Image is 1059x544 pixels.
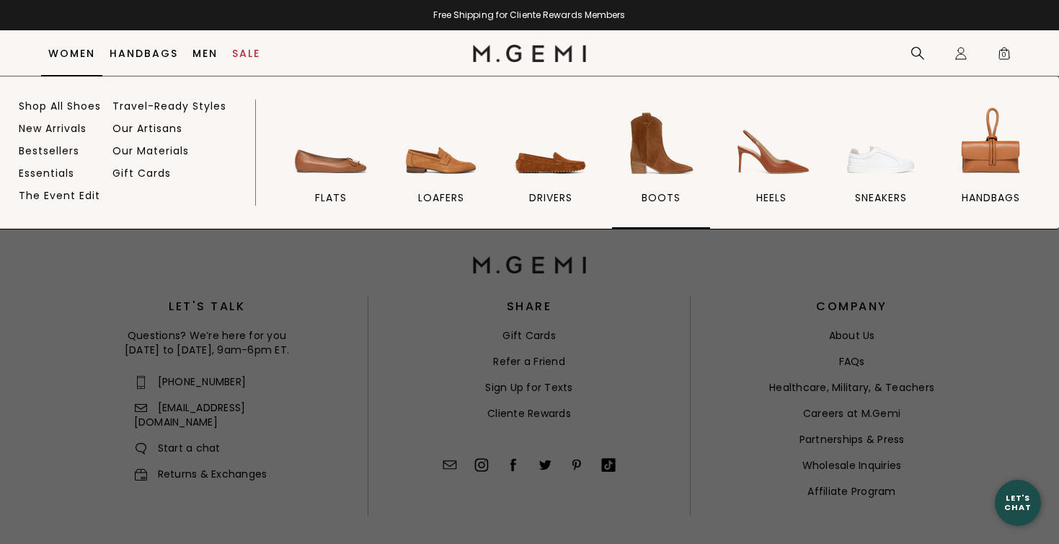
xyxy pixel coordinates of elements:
a: heels [722,103,820,229]
a: BOOTS [612,103,711,229]
a: sneakers [832,103,931,229]
a: loafers [392,103,491,229]
a: Shop All Shoes [19,100,101,113]
a: New Arrivals [19,122,87,135]
a: handbags [941,103,1040,229]
img: sneakers [841,103,921,184]
span: loafers [418,191,464,204]
a: Bestsellers [19,144,79,157]
img: heels [731,103,812,184]
a: Essentials [19,167,74,180]
img: loafers [401,103,482,184]
span: flats [315,191,347,204]
a: Our Materials [112,144,189,157]
span: sneakers [855,191,907,204]
span: BOOTS [642,191,681,204]
img: M.Gemi [473,45,586,62]
img: BOOTS [621,103,701,184]
a: The Event Edit [19,189,100,202]
img: flats [291,103,371,184]
img: drivers [510,103,591,184]
a: flats [282,103,381,229]
span: handbags [962,191,1020,204]
a: Women [48,48,95,59]
a: Gift Cards [112,167,171,180]
span: drivers [529,191,572,204]
span: heels [756,191,787,204]
span: 0 [997,49,1011,63]
img: handbags [951,103,1032,184]
a: Handbags [110,48,178,59]
div: Let's Chat [995,493,1041,512]
a: drivers [502,103,601,229]
a: Our Artisans [112,122,182,135]
a: Men [192,48,218,59]
a: Travel-Ready Styles [112,100,226,113]
a: Sale [232,48,260,59]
